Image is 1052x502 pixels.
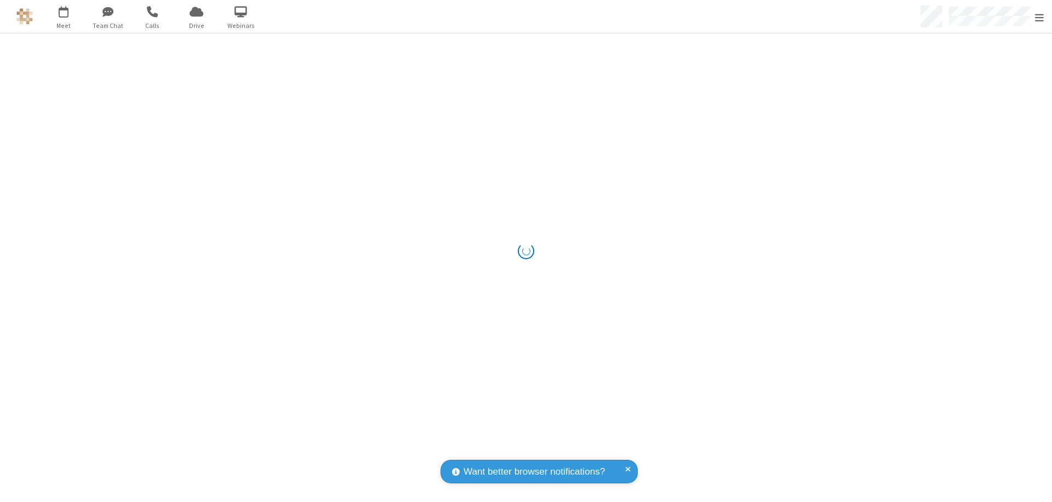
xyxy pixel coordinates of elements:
[176,21,217,31] span: Drive
[464,465,605,479] span: Want better browser notifications?
[220,21,261,31] span: Webinars
[16,8,33,25] img: QA Selenium DO NOT DELETE OR CHANGE
[131,21,173,31] span: Calls
[87,21,128,31] span: Team Chat
[43,21,84,31] span: Meet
